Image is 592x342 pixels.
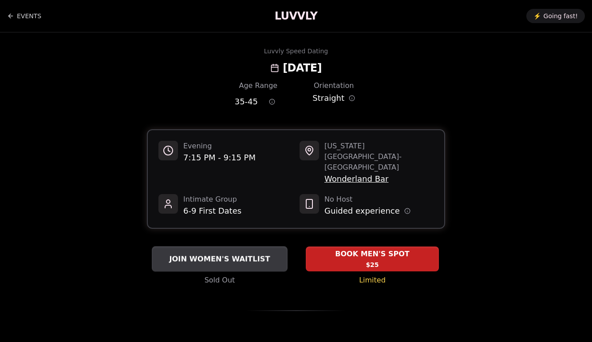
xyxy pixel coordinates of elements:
[264,47,328,56] div: Luvvly Speed Dating
[533,12,541,20] span: ⚡️
[235,80,282,91] div: Age Range
[262,92,282,111] button: Age range information
[205,275,235,286] span: Sold Out
[152,246,288,271] button: JOIN WOMEN'S WAITLIST - Sold Out
[324,194,410,205] span: No Host
[366,260,379,269] span: $25
[167,254,272,264] span: JOIN WOMEN'S WAITLIST
[404,208,410,214] button: Host information
[7,7,41,25] a: Back to events
[324,173,434,185] span: Wonderland Bar
[183,151,256,164] span: 7:15 PM - 9:15 PM
[324,141,434,173] span: [US_STATE][GEOGRAPHIC_DATA] - [GEOGRAPHIC_DATA]
[312,92,344,104] span: Straight
[333,249,411,259] span: BOOK MEN'S SPOT
[283,61,322,75] h2: [DATE]
[183,141,256,151] span: Evening
[183,194,241,205] span: Intimate Group
[349,95,355,101] button: Orientation information
[275,9,317,23] a: LUVVLY
[324,205,400,217] span: Guided experience
[310,80,357,91] div: Orientation
[183,205,241,217] span: 6-9 First Dates
[306,247,439,271] button: BOOK MEN'S SPOT - Limited
[359,275,386,286] span: Limited
[235,95,258,108] span: 35 - 45
[544,12,578,20] span: Going fast!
